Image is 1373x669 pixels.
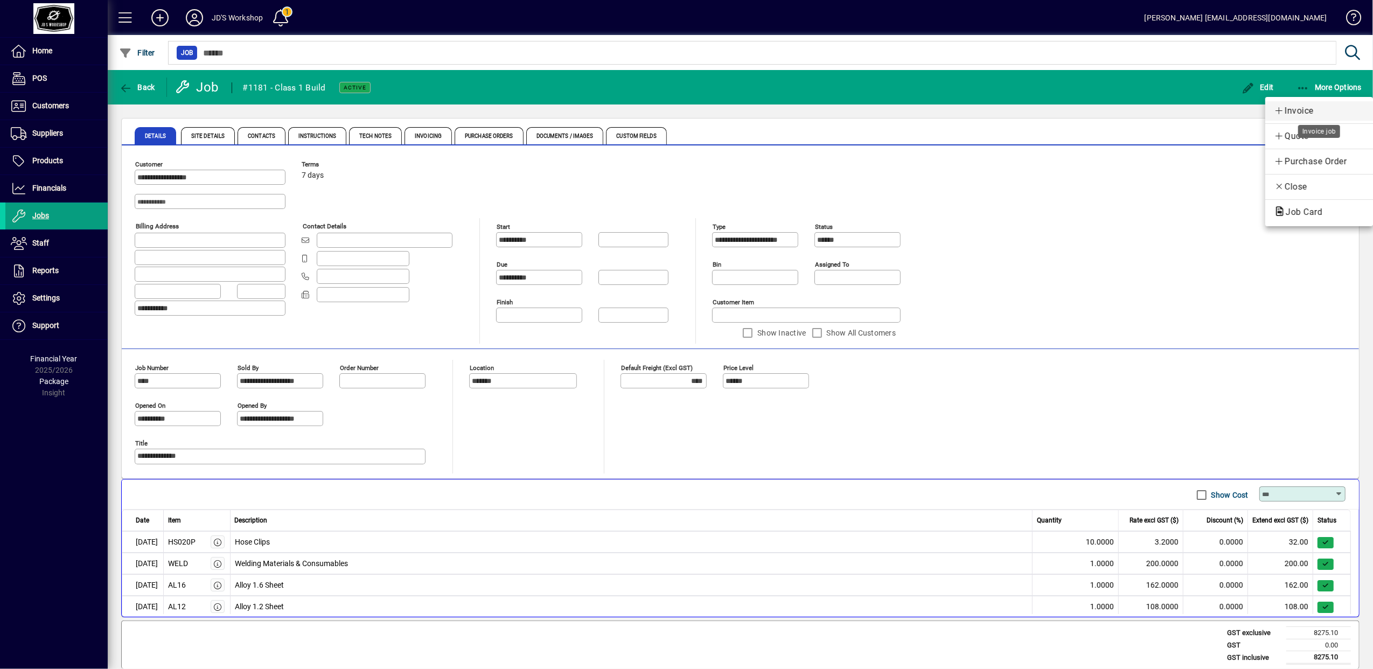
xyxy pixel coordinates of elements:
div: Invoice job [1298,125,1340,138]
span: Quote [1274,130,1364,143]
span: Job Card [1274,207,1328,217]
span: Purchase Order [1274,155,1364,168]
span: Close [1274,180,1364,193]
button: Close job [1265,177,1373,197]
span: Invoice [1274,104,1364,117]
